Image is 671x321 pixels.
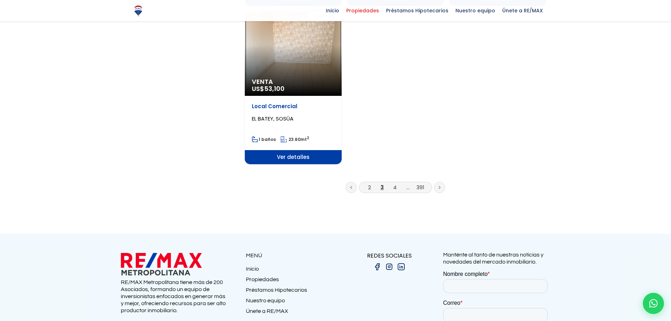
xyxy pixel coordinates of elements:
span: 53,100 [264,84,285,93]
span: EL BATEY, SOSÚA [252,115,293,122]
p: Local Comercial [252,103,335,110]
p: MENÚ [246,251,336,260]
span: Únete a RE/MAX [499,5,546,16]
span: Nuestro equipo [452,5,499,16]
a: ... [406,184,409,191]
a: 2 [368,184,371,191]
span: Propiedades [343,5,383,16]
a: 3 [380,184,384,191]
img: remax metropolitana logo [121,251,202,277]
sup: 2 [307,135,309,141]
span: Préstamos Hipotecarios [383,5,452,16]
a: Propiedades [246,276,336,286]
img: facebook.png [373,263,381,271]
a: Préstamos Hipotecarios [246,286,336,297]
a: Inicio [246,265,336,276]
span: Ver detalles [245,150,342,164]
span: 1 baños [252,136,276,142]
a: 4 [393,184,397,191]
p: Manténte al tanto de nuestras noticias y novedades del mercado inmobiliario. [443,251,551,265]
img: Logo de REMAX [132,5,144,17]
span: mt [281,136,309,142]
span: 23.60 [288,136,300,142]
span: Inicio [322,5,343,16]
img: linkedin.png [397,263,405,271]
p: RE/MAX Metropolitana tiene más de 200 Asociados, formando un equipo de inversionistas enfocados e... [121,279,228,314]
a: Exclusiva Venta US$53,100 Local Comercial EL BATEY, SOSÚA 1 baños 23.60mt2 Ver detalles [245,11,342,164]
a: 391 [416,184,424,191]
a: Únete a RE/MAX [246,308,336,318]
img: instagram.png [385,263,393,271]
span: US$ [252,84,285,93]
span: Venta [252,78,335,85]
p: REDES SOCIALES [336,251,443,260]
a: Nuestro equipo [246,297,336,308]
